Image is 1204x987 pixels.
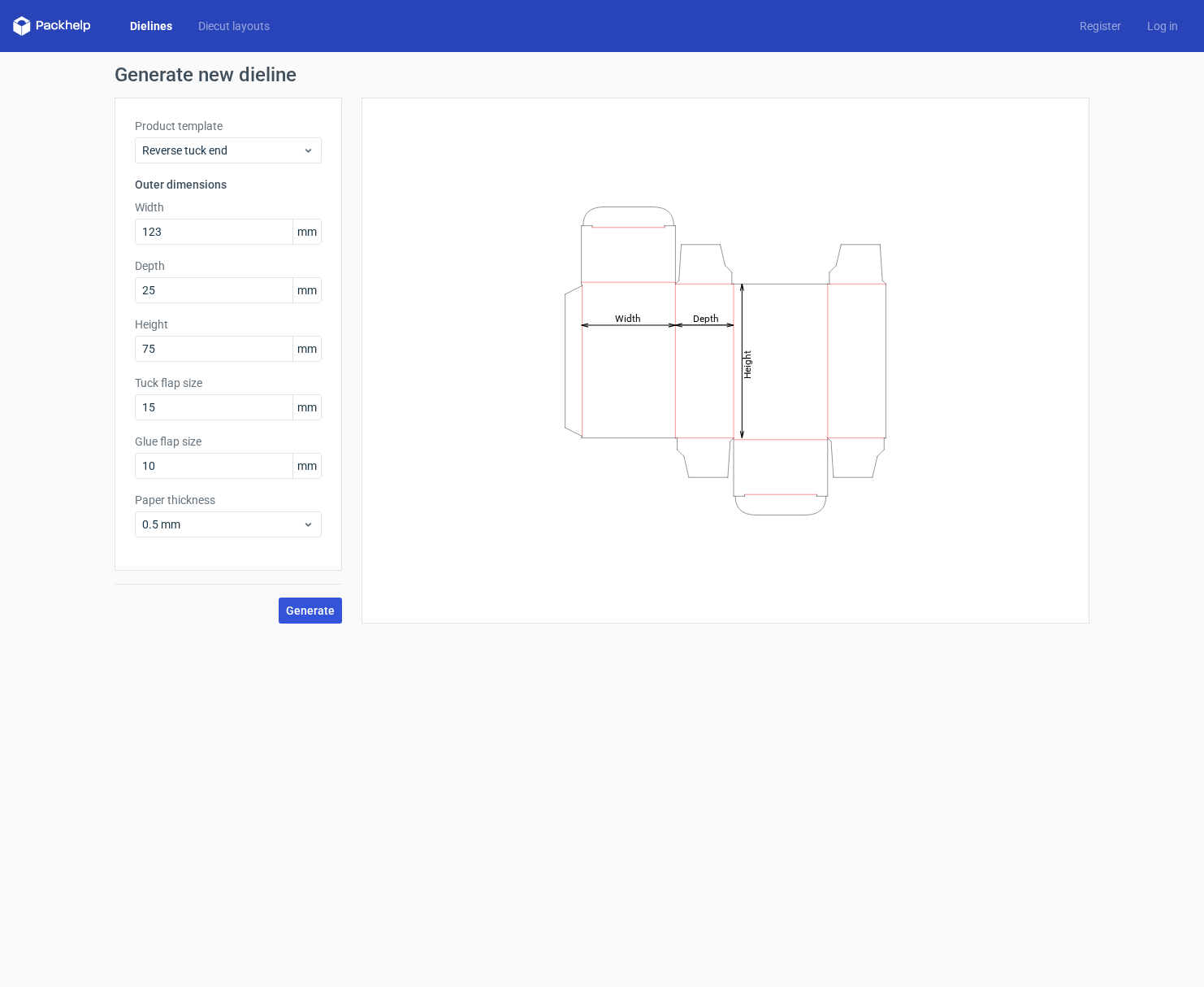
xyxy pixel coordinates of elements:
[292,337,321,361] span: mm
[135,258,322,274] label: Depth
[292,454,321,478] span: mm
[693,312,719,324] tspan: Depth
[279,598,342,624] button: Generate
[1134,18,1191,34] a: Log in
[117,18,185,34] a: Dielines
[292,395,321,420] span: mm
[135,176,322,193] h3: Outer dimensions
[1067,18,1134,34] a: Register
[286,605,335,616] span: Generate
[292,278,321,302] span: mm
[115,65,1089,85] h1: Generate new dieline
[292,220,321,244] span: mm
[135,316,322,333] label: Height
[135,492,322,508] label: Paper thickness
[135,375,322,391] label: Tuck flap size
[142,142,302,159] span: Reverse tuck end
[615,312,641,324] tspan: Width
[135,433,322,450] label: Glue flap size
[135,199,322,215] label: Width
[135,118,322,134] label: Product template
[185,18,283,34] a: Diecut layouts
[742,350,753,378] tspan: Height
[142,516,302,533] span: 0.5 mm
